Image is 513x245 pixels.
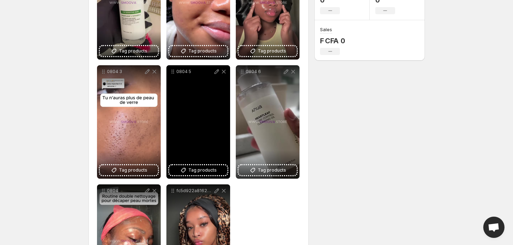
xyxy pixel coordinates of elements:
div: 0804 6Tag products [236,65,300,179]
span: Tag products [188,48,217,55]
p: fc5d922a816243bead6f542a214803f1.HD-1080p-7.2Mbps-47117597 [176,188,213,194]
button: Tag products [239,165,297,175]
span: Tag products [119,167,147,174]
p: F CFA 0 [320,37,345,45]
h3: Sales [320,26,332,33]
button: Tag products [239,46,297,56]
p: 0804 3 [107,69,144,74]
p: 0804 6 [246,69,283,74]
button: Tag products [100,165,158,175]
div: 0804 5Tag products [166,65,230,179]
p: 0804 5 [176,69,213,74]
button: Tag products [169,46,227,56]
span: Tag products [188,167,217,174]
span: Tag products [258,167,286,174]
button: Tag products [169,165,227,175]
span: Tag products [119,48,147,55]
button: Tag products [100,46,158,56]
p: 0804 [107,188,144,194]
span: Tag products [258,48,286,55]
div: 0804 3Tag products [97,65,161,179]
div: Open chat [483,217,505,238]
